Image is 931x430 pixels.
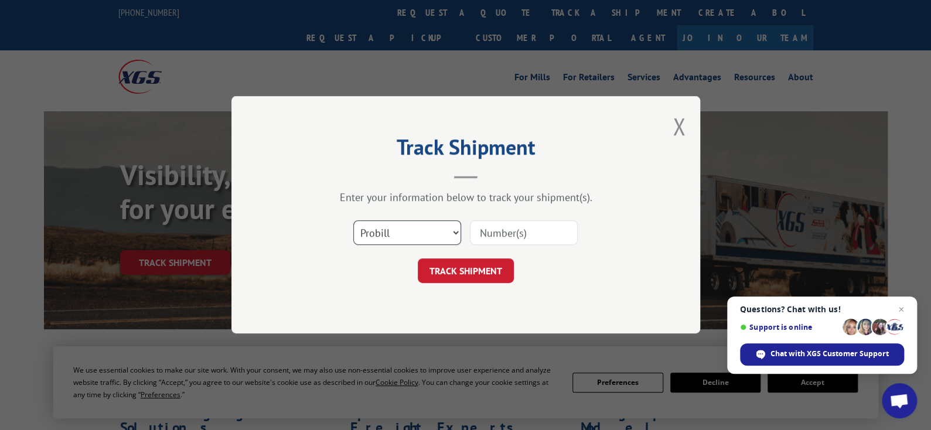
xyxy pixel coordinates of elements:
[740,305,904,314] span: Questions? Chat with us!
[470,221,578,245] input: Number(s)
[290,139,642,161] h2: Track Shipment
[894,302,908,316] span: Close chat
[882,383,917,418] div: Open chat
[770,349,889,359] span: Chat with XGS Customer Support
[290,191,642,204] div: Enter your information below to track your shipment(s).
[673,111,686,142] button: Close modal
[740,323,838,332] span: Support is online
[418,259,514,284] button: TRACK SHIPMENT
[740,343,904,366] div: Chat with XGS Customer Support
